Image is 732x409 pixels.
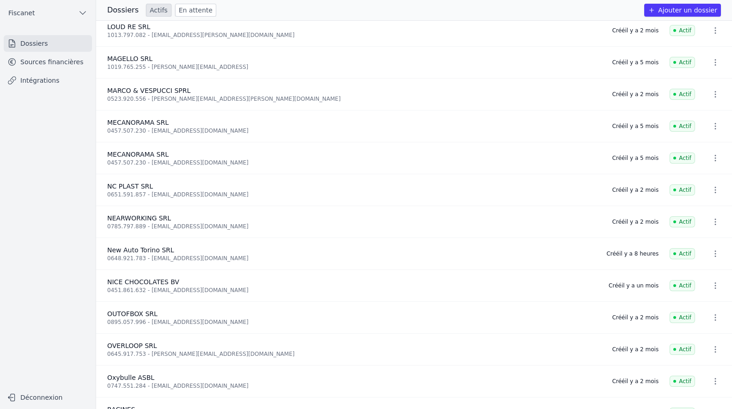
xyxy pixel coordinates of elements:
div: Créé il y a 5 mois [612,122,659,130]
a: Actifs [146,4,171,17]
div: Créé il y a 2 mois [612,186,659,194]
span: Actif [670,344,695,355]
span: Fiscanet [8,8,35,18]
button: Fiscanet [4,6,92,20]
div: Créé il y a 8 heures [606,250,659,257]
span: Actif [670,57,695,68]
div: 0895.057.996 - [EMAIL_ADDRESS][DOMAIN_NAME] [107,318,601,326]
div: Créé il y a un mois [609,282,659,289]
div: 0451.861.632 - [EMAIL_ADDRESS][DOMAIN_NAME] [107,287,598,294]
span: Actif [670,25,695,36]
div: 1019.765.255 - [PERSON_NAME][EMAIL_ADDRESS] [107,63,601,71]
span: NEARWORKING SRL [107,214,171,222]
span: NICE CHOCOLATES BV [107,278,179,286]
span: MARCO & VESPUCCI SPRL [107,87,190,94]
span: Actif [670,312,695,323]
span: NC PLAST SRL [107,183,153,190]
span: Oxybulle ASBL [107,374,154,381]
span: MAGELLO SRL [107,55,152,62]
div: 0457.507.230 - [EMAIL_ADDRESS][DOMAIN_NAME] [107,127,601,134]
span: OVERLOOP SRL [107,342,157,349]
span: Actif [670,184,695,195]
span: Actif [670,280,695,291]
span: LOUD RE SRL [107,23,150,31]
span: Actif [670,376,695,387]
div: 0523.920.556 - [PERSON_NAME][EMAIL_ADDRESS][PERSON_NAME][DOMAIN_NAME] [107,95,601,103]
div: Créé il y a 2 mois [612,27,659,34]
div: 0457.507.230 - [EMAIL_ADDRESS][DOMAIN_NAME] [107,159,601,166]
h3: Dossiers [107,5,139,16]
div: 0645.917.753 - [PERSON_NAME][EMAIL_ADDRESS][DOMAIN_NAME] [107,350,601,358]
a: Dossiers [4,35,92,52]
div: 0785.797.889 - [EMAIL_ADDRESS][DOMAIN_NAME] [107,223,601,230]
a: Intégrations [4,72,92,89]
div: 1013.797.082 - [EMAIL_ADDRESS][PERSON_NAME][DOMAIN_NAME] [107,31,601,39]
span: Actif [670,153,695,164]
span: OUTOFBOX SRL [107,310,158,317]
span: New Auto Torino SRL [107,246,174,254]
div: Créé il y a 2 mois [612,218,659,226]
div: Créé il y a 2 mois [612,346,659,353]
div: 0648.921.783 - [EMAIL_ADDRESS][DOMAIN_NAME] [107,255,595,262]
a: En attente [175,4,216,17]
div: 0651.591.857 - [EMAIL_ADDRESS][DOMAIN_NAME] [107,191,601,198]
div: Créé il y a 5 mois [612,154,659,162]
div: Créé il y a 5 mois [612,59,659,66]
button: Ajouter un dossier [644,4,721,17]
div: Créé il y a 2 mois [612,378,659,385]
span: MECANORAMA SRL [107,151,169,158]
span: Actif [670,216,695,227]
span: Actif [670,89,695,100]
a: Sources financières [4,54,92,70]
span: Actif [670,248,695,259]
div: 0747.551.284 - [EMAIL_ADDRESS][DOMAIN_NAME] [107,382,601,390]
button: Déconnexion [4,390,92,405]
span: Actif [670,121,695,132]
div: Créé il y a 2 mois [612,314,659,321]
div: Créé il y a 2 mois [612,91,659,98]
span: MECANORAMA SRL [107,119,169,126]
